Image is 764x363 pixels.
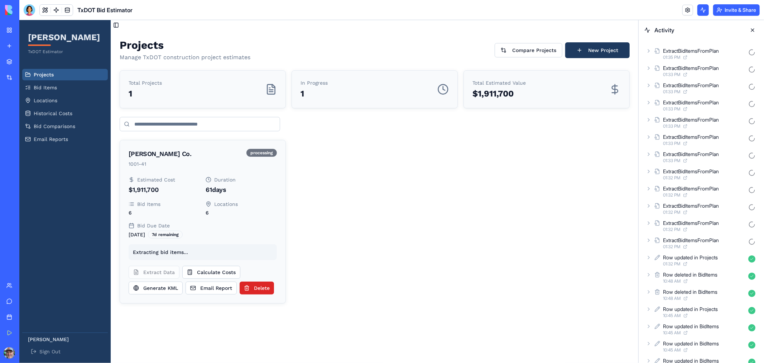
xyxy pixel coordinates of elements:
[3,100,88,112] a: Bid Comparisons
[109,140,227,147] p: 1001-41
[109,261,163,274] button: Generate KML
[663,271,717,278] div: Row deleted in BidItems
[109,68,143,79] p: 1
[663,220,719,227] div: ExtractBidItemsFromPlan
[663,72,680,77] span: 01:33 PM
[186,165,258,175] p: 61 days
[5,5,49,15] img: logo
[663,288,717,296] div: Row deleted in BidItems
[663,55,680,60] span: 01:35 PM
[663,106,680,112] span: 01:33 PM
[14,103,56,110] span: Bid Comparisons
[9,29,81,34] div: TxDOT Estimator
[3,49,88,60] a: Projects
[118,180,141,188] span: Bid Items
[663,65,719,72] div: ExtractBidItemsFromPlan
[129,211,163,218] div: 7d remaining
[663,151,719,158] div: ExtractBidItemsFromPlan
[663,227,680,232] span: 01:32 PM
[14,90,53,97] span: Historical Costs
[109,165,181,175] p: $1,911,700
[166,261,217,274] button: Email Report
[713,4,760,16] button: Invite & Share
[3,75,88,86] a: Locations
[195,180,218,188] span: Locations
[663,261,680,267] span: 01:32 PM
[663,340,719,347] div: Row updated in BidItems
[3,88,88,99] a: Historical Costs
[663,347,681,353] span: 10:45 AM
[195,156,216,163] span: Duration
[14,64,38,71] span: Bid Items
[20,328,41,335] span: Sign Out
[4,347,15,359] img: ACg8ocLCvxSa6pD2bm3DloqQmSdau6mM7U8YOcAdAAr2pqk7uHvwXhK8=s96-c
[663,278,681,284] span: 10:48 AM
[654,26,743,34] span: Activity
[227,129,258,137] div: processing
[109,189,181,196] p: 6
[77,6,133,14] span: TxDOT Bid Estimator
[109,211,126,218] p: [DATE]
[453,68,506,79] p: $1,911,700
[186,189,258,196] p: 6
[663,82,719,89] div: ExtractBidItemsFromPlan
[114,228,253,236] p: Extracting bid items...
[663,133,719,141] div: ExtractBidItemsFromPlan
[14,77,38,84] span: Locations
[663,185,719,192] div: ExtractBidItemsFromPlan
[220,261,255,274] button: Delete
[475,23,543,37] button: Compare Projects
[663,89,680,95] span: 01:33 PM
[109,129,227,139] div: [PERSON_NAME] Co.
[663,330,681,336] span: 10:45 AM
[663,306,718,313] div: Row updated in Projects
[663,168,719,175] div: ExtractBidItemsFromPlan
[3,62,88,73] a: Bid Items
[14,51,34,58] span: Projects
[9,326,83,337] button: Sign Out
[663,209,680,215] span: 01:32 PM
[663,254,718,261] div: Row updated in Projects
[281,59,308,66] p: In Progress
[109,59,143,66] p: Total Projects
[9,316,83,323] div: [PERSON_NAME]
[118,202,150,209] span: Bid Due Date
[663,192,680,198] span: 01:32 PM
[9,11,81,23] div: [PERSON_NAME]
[663,296,681,301] span: 10:48 AM
[663,141,680,146] span: 01:33 PM
[100,19,231,32] h1: Projects
[663,237,719,244] div: ExtractBidItemsFromPlan
[453,59,506,66] p: Total Estimated Value
[100,33,231,42] p: Manage TxDOT construction project estimates
[663,158,680,164] span: 01:33 PM
[663,99,719,106] div: ExtractBidItemsFromPlan
[546,22,610,38] button: New Project
[281,68,308,79] p: 1
[663,47,719,55] div: ExtractBidItemsFromPlan
[14,115,49,123] span: Email Reports
[118,156,156,163] span: Estimated Cost
[3,113,88,125] a: Email Reports
[163,246,221,259] button: Calculate Costs
[663,116,719,123] div: ExtractBidItemsFromPlan
[663,123,680,129] span: 01:33 PM
[663,313,681,319] span: 10:45 AM
[663,244,680,250] span: 01:32 PM
[663,175,680,181] span: 01:32 PM
[663,202,719,209] div: ExtractBidItemsFromPlan
[663,323,719,330] div: Row updated in BidItems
